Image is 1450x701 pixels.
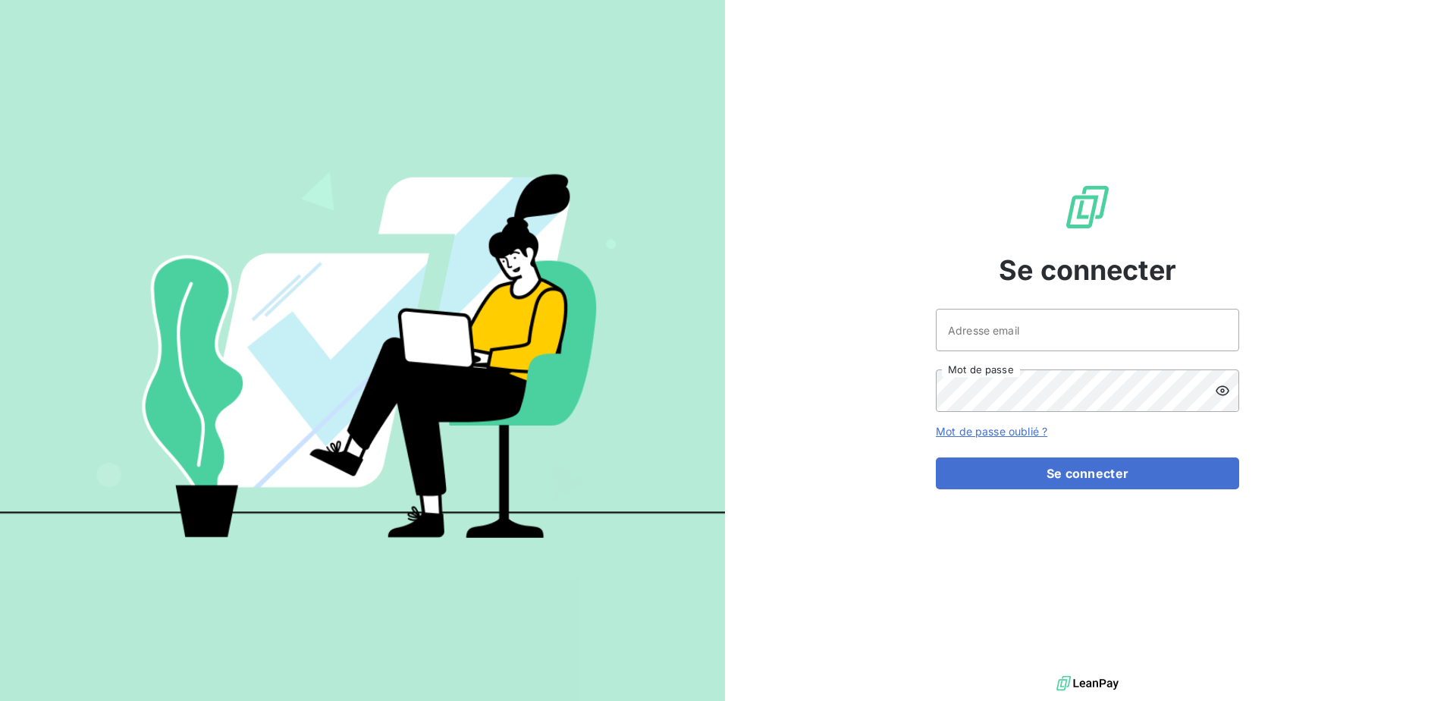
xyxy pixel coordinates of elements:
[936,457,1239,489] button: Se connecter
[1063,183,1112,231] img: Logo LeanPay
[1056,672,1119,695] img: logo
[999,250,1176,291] span: Se connecter
[936,425,1047,438] a: Mot de passe oublié ?
[936,309,1239,351] input: placeholder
